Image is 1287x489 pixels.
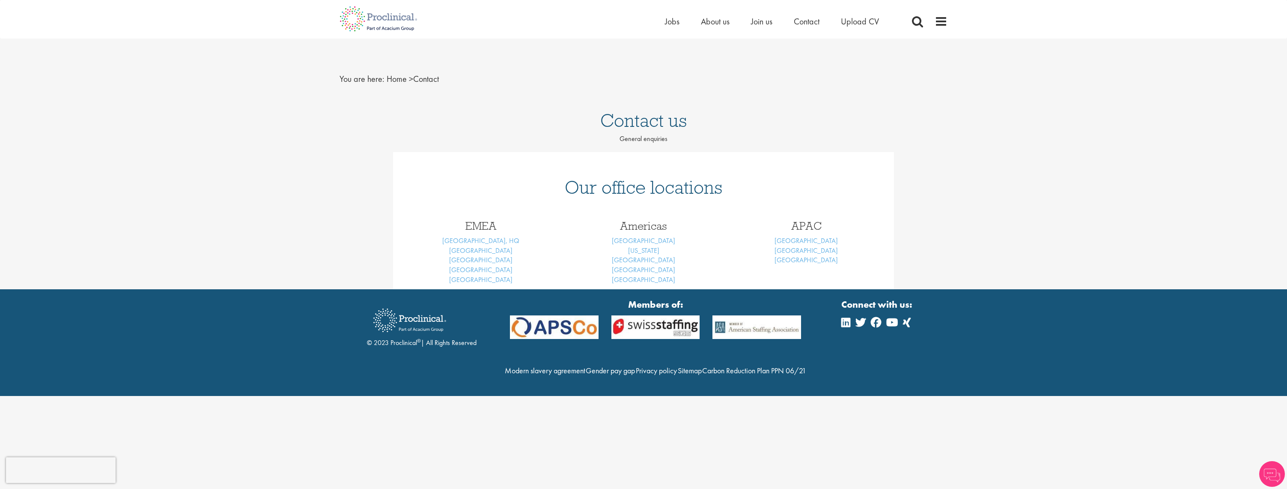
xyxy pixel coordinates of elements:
[775,236,838,245] a: [GEOGRAPHIC_DATA]
[340,73,384,84] span: You are here:
[417,337,421,344] sup: ®
[442,236,519,245] a: [GEOGRAPHIC_DATA], HQ
[367,303,453,338] img: Proclinical Recruitment
[449,275,512,284] a: [GEOGRAPHIC_DATA]
[409,73,413,84] span: >
[569,220,718,231] h3: Americas
[678,366,702,375] a: Sitemap
[706,315,807,339] img: APSCo
[702,366,806,375] a: Carbon Reduction Plan PPN 06/21
[449,246,512,255] a: [GEOGRAPHIC_DATA]
[841,298,914,311] strong: Connect with us:
[449,255,512,264] a: [GEOGRAPHIC_DATA]
[701,16,730,27] a: About us
[841,16,879,27] a: Upload CV
[775,255,838,264] a: [GEOGRAPHIC_DATA]
[775,246,838,255] a: [GEOGRAPHIC_DATA]
[605,315,706,339] img: APSCo
[636,366,677,375] a: Privacy policy
[406,220,556,231] h3: EMEA
[387,73,439,84] span: Contact
[612,255,675,264] a: [GEOGRAPHIC_DATA]
[387,73,407,84] a: breadcrumb link to Home
[612,265,675,274] a: [GEOGRAPHIC_DATA]
[731,220,881,231] h3: APAC
[665,16,679,27] a: Jobs
[510,298,801,311] strong: Members of:
[1259,461,1285,487] img: Chatbot
[794,16,819,27] a: Contact
[406,178,881,197] h1: Our office locations
[6,457,116,483] iframe: reCAPTCHA
[367,302,477,348] div: © 2023 Proclinical | All Rights Reserved
[505,366,585,375] a: Modern slavery agreement
[503,315,605,339] img: APSCo
[612,236,675,245] a: [GEOGRAPHIC_DATA]
[628,246,659,255] a: [US_STATE]
[449,265,512,274] a: [GEOGRAPHIC_DATA]
[612,275,675,284] a: [GEOGRAPHIC_DATA]
[751,16,772,27] a: Join us
[586,366,635,375] a: Gender pay gap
